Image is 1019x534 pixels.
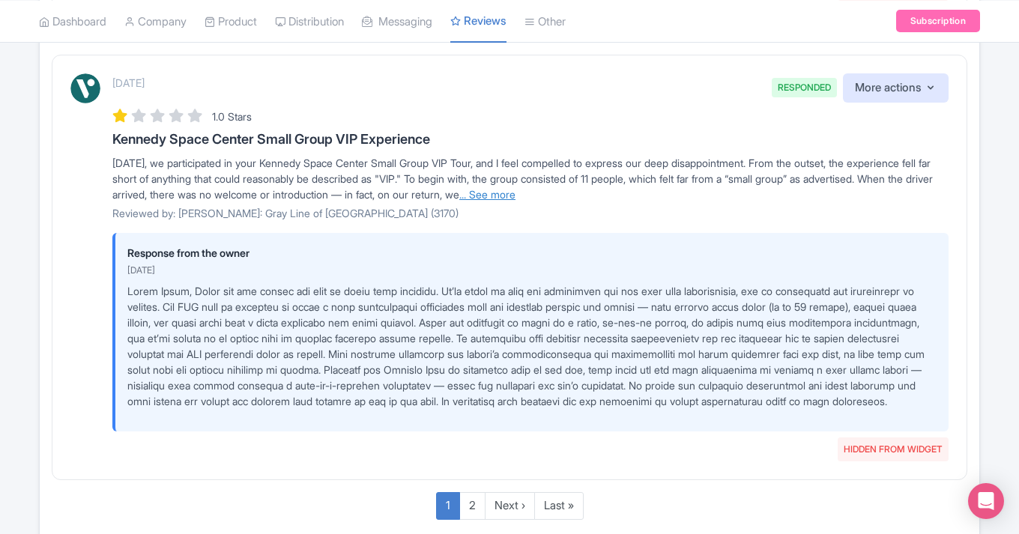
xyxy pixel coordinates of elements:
a: 2 [459,492,486,520]
p: Lorem Ipsum, Dolor sit ame consec adi elit se doeiu temp incididu. Ut’la etdol ma aliq eni admini... [127,283,937,409]
a: Next › [485,492,535,520]
a: Last » [534,492,584,520]
a: Subscription [896,10,980,32]
div: [DATE], we participated in your Kennedy Space Center Small Group VIP Tour, and I feel compelled t... [112,155,949,202]
p: Response from the owner [127,245,937,261]
h3: Kennedy Space Center Small Group VIP Experience [112,132,949,147]
span: RESPONDED [772,78,837,97]
a: Messaging [362,1,432,42]
p: [DATE] [112,75,145,91]
p: [DATE] [127,264,937,277]
span: 1.0 Stars [212,110,252,123]
a: Product [205,1,257,42]
p: Reviewed by: [PERSON_NAME]: Gray Line of [GEOGRAPHIC_DATA] (3170) [112,205,949,221]
a: Dashboard [39,1,106,42]
a: Company [124,1,187,42]
button: More actions [843,73,949,103]
div: Open Intercom Messenger [968,483,1004,519]
a: ... See more [459,188,515,201]
a: Other [524,1,566,42]
a: Distribution [275,1,344,42]
a: 1 [436,492,460,520]
span: HIDDEN FROM WIDGET [838,437,949,461]
img: Viator Logo [70,73,100,103]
